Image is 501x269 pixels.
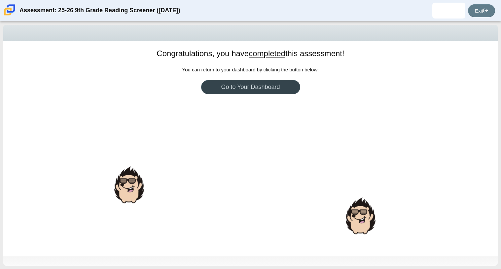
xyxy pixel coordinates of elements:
img: Carmen School of Science & Technology [3,3,17,17]
a: Go to Your Dashboard [201,80,300,94]
h1: Congratulations, you have this assessment! [157,48,344,59]
img: jacqueline.gonzale.S6X9gg [444,5,454,16]
u: completed [249,49,285,58]
span: You can return to your dashboard by clicking the button below: [182,67,319,72]
a: Carmen School of Science & Technology [3,12,17,18]
a: Exit [468,4,495,17]
div: Assessment: 25-26 9th Grade Reading Screener ([DATE]) [19,3,180,19]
